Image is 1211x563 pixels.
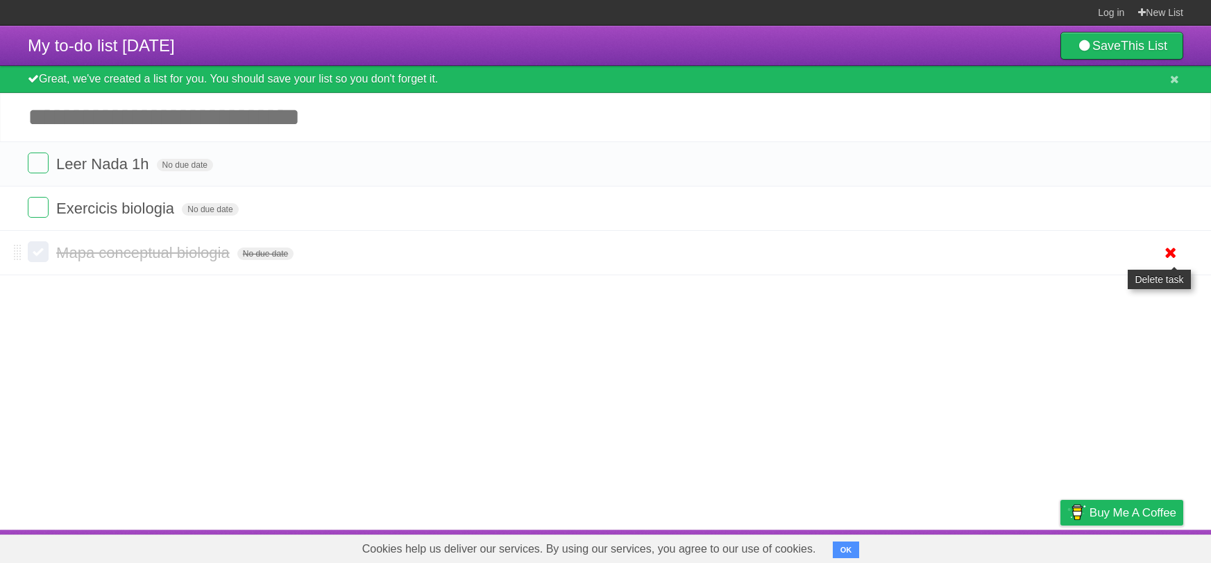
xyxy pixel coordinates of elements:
span: Exercicis biologia [56,200,178,217]
img: Buy me a coffee [1067,501,1086,524]
span: Buy me a coffee [1090,501,1176,525]
a: Terms [995,533,1026,560]
a: SaveThis List [1060,32,1183,60]
label: Done [28,241,49,262]
label: Done [28,197,49,218]
button: OK [833,542,860,558]
span: No due date [157,159,213,171]
b: This List [1121,39,1167,53]
span: Leer Nada 1h [56,155,152,173]
a: Buy me a coffee [1060,500,1183,526]
span: My to-do list [DATE] [28,36,175,55]
span: Mapa conceptual biologia [56,244,233,261]
a: Developers [922,533,978,560]
a: Suggest a feature [1096,533,1183,560]
a: About [876,533,905,560]
label: Done [28,153,49,173]
span: No due date [182,203,238,216]
span: Cookies help us deliver our services. By using our services, you agree to our use of cookies. [348,535,830,563]
span: No due date [237,248,294,260]
a: Privacy [1042,533,1078,560]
